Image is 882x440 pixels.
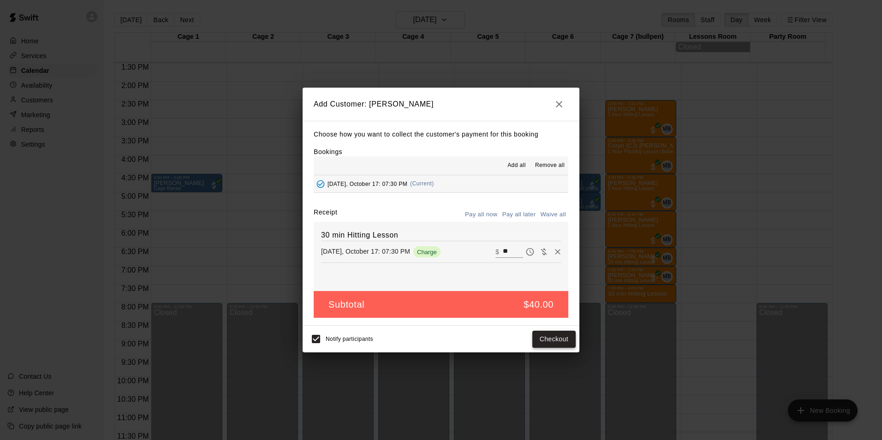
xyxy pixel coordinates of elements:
[537,247,551,255] span: Waive payment
[314,148,342,155] label: Bookings
[535,161,565,170] span: Remove all
[328,298,364,311] h5: Subtotal
[538,208,568,222] button: Waive all
[502,158,531,173] button: Add all
[413,249,441,256] span: Charge
[328,180,407,187] span: [DATE], October 17: 07:30 PM
[507,161,526,170] span: Add all
[314,129,568,140] p: Choose how you want to collect the customer's payment for this booking
[321,247,410,256] p: [DATE], October 17: 07:30 PM
[495,247,499,256] p: $
[326,336,373,343] span: Notify participants
[500,208,538,222] button: Pay all later
[321,229,561,241] h6: 30 min Hitting Lesson
[524,298,554,311] h5: $40.00
[314,177,328,191] button: Added - Collect Payment
[551,245,565,259] button: Remove
[531,158,568,173] button: Remove all
[314,208,337,222] label: Receipt
[410,180,434,187] span: (Current)
[532,331,576,348] button: Checkout
[463,208,500,222] button: Pay all now
[303,88,579,121] h2: Add Customer: [PERSON_NAME]
[314,175,568,192] button: Added - Collect Payment[DATE], October 17: 07:30 PM(Current)
[523,247,537,255] span: Pay later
